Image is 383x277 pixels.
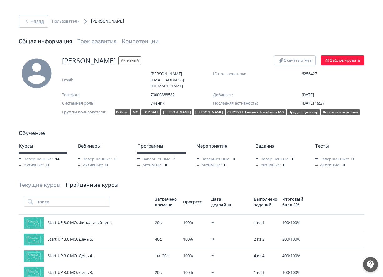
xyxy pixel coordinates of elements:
[282,220,300,225] span: 100 / 100 %
[62,55,116,66] span: [PERSON_NAME]
[211,269,249,276] div: ∞
[165,162,167,168] span: 0
[282,236,300,242] span: 200 / 100 %
[183,236,193,242] span: 100 %
[315,156,349,162] span: Завершенные:
[197,156,230,162] span: Завершенные:
[283,162,285,168] span: 0
[321,55,364,65] button: Заблокировать
[256,143,305,150] div: Задания
[321,109,360,116] div: Линейный персонал
[213,100,276,107] span: Последняя активность:
[62,92,125,98] span: Телефон:
[256,162,281,168] span: Активные:
[118,56,141,65] span: Активный
[211,236,249,243] div: ∞
[233,156,235,162] span: 0
[137,162,162,168] span: Активные:
[226,109,286,116] div: 6212158 ТЦ Алмаз Челябинск МО
[151,92,213,98] span: 79000888582
[183,269,193,275] span: 100 %
[105,162,108,168] span: 0
[24,217,150,229] div: Start UP 3.0 МО. Финальный тест.
[19,181,61,188] a: Текущие курсы
[287,109,320,116] div: Продавец-кассир
[302,100,324,106] span: [DATE] 19:37
[213,71,276,77] span: ID пользователя:
[52,18,80,24] a: Пользователи
[19,162,44,168] span: Активные:
[19,15,48,28] button: Назад
[194,109,225,116] div: [PERSON_NAME]
[19,156,53,162] span: Завершенные:
[315,143,364,150] div: Тесты
[162,253,169,259] span: 20с.
[62,77,125,83] span: Email:
[343,162,345,168] span: 0
[211,253,249,259] div: ∞
[115,109,130,116] div: Работа
[151,100,213,107] span: ученик
[122,38,159,45] a: Компетенции
[197,162,222,168] span: Активные:
[183,199,206,205] div: Прогресс
[256,156,289,162] span: Завершенные:
[292,156,294,162] span: 0
[254,269,264,275] span: 1 из 1
[174,156,176,162] span: 1
[62,109,112,117] span: Группы пользователя:
[19,143,68,150] div: Курсы
[137,156,171,162] span: Завершенные:
[62,100,125,107] span: Системная роль:
[55,156,59,162] span: 14
[78,143,127,150] div: Вебинары
[77,38,117,45] a: Трек развития
[254,253,264,259] span: 4 из 4
[282,269,300,275] span: 100 / 100 %
[155,236,162,242] span: 40с.
[315,162,340,168] span: Активные:
[155,253,161,259] span: 1м.
[274,55,316,65] button: Скачать отчет
[254,196,277,207] div: Выполнено заданий
[302,92,314,97] span: [DATE]
[91,19,124,24] span: [PERSON_NAME]
[211,196,233,207] div: Дата дедлайна
[197,143,246,150] div: Мероприятия
[141,109,160,116] div: TOP SAFE
[183,220,193,225] span: 100 %
[282,196,305,207] div: Итоговый балл / %
[282,253,300,259] span: 400 / 100 %
[161,109,192,116] div: [PERSON_NAME]
[254,220,264,225] span: 1 из 1
[24,250,150,262] div: Start UP 3.0 МО. День 4.
[211,220,249,226] div: ∞
[19,38,72,45] a: Общая информация
[254,236,264,242] span: 2 из 2
[46,162,49,168] span: 0
[24,233,150,246] div: Start UP 3.0 МО. День 5.
[351,156,354,162] span: 0
[155,196,178,207] div: Затрачено времени
[213,92,276,98] span: Добавлен:
[155,220,162,225] span: 20с.
[137,143,186,150] div: Программы
[114,156,116,162] span: 0
[155,269,162,275] span: 20с.
[131,109,140,116] div: МО
[302,71,364,77] span: 6256427
[19,129,364,138] div: Обучение
[66,181,119,188] a: Пройденные курсы
[183,253,193,259] span: 100 %
[224,162,226,168] span: 0
[78,156,112,162] span: Завершенные:
[151,71,213,89] span: [PERSON_NAME][EMAIL_ADDRESS][DOMAIN_NAME]
[78,162,103,168] span: Активные:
